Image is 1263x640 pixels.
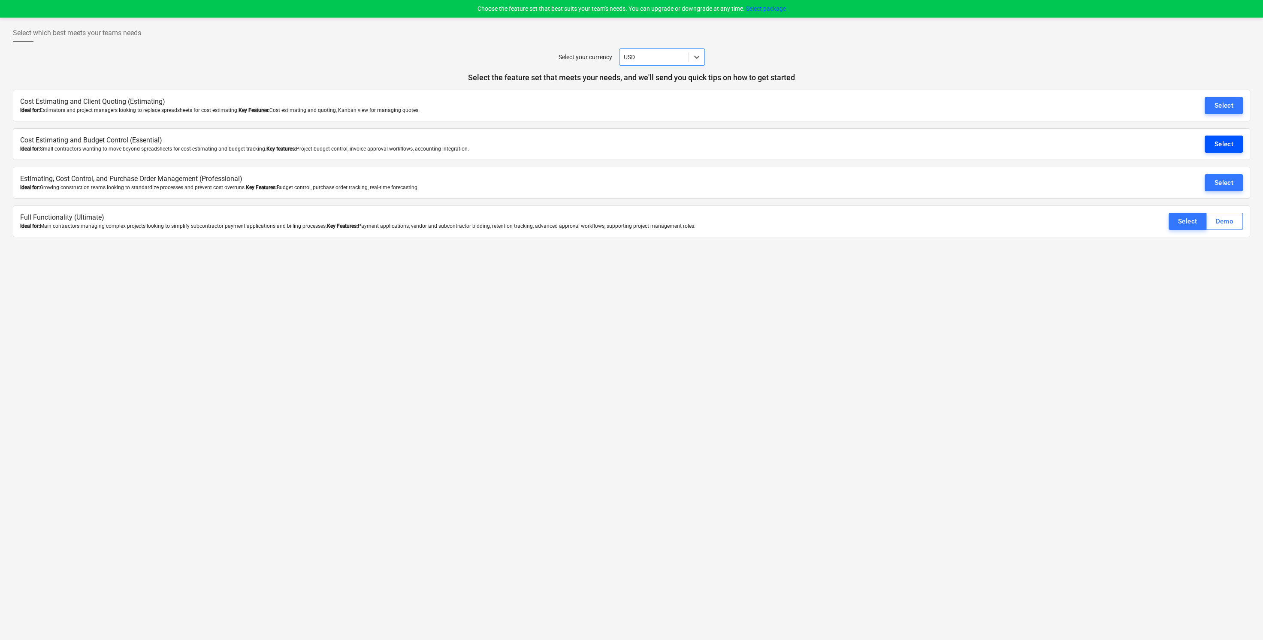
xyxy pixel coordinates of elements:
p: Select the feature set that meets your needs, and we'll send you quick tips on how to get started [13,72,1250,83]
p: Cost Estimating and Budget Control (Essential) [20,136,1039,145]
div: Select [1214,100,1233,111]
b: Key Features: [239,107,269,113]
button: Select [1205,174,1243,191]
b: Key Features: [246,184,277,190]
div: Main contractors managing complex projects looking to simplify subcontractor payment applications... [20,223,1039,230]
b: Ideal for: [20,107,40,113]
button: Select [1205,136,1243,153]
span: Select which best meets your teams needs [13,28,141,38]
p: Cost Estimating and Client Quoting (Estimating) [20,97,1039,107]
iframe: Chat Widget [1220,599,1263,640]
b: Key Features: [327,223,358,229]
div: Select [1214,177,1233,188]
div: Small contractors wanting to move beyond spreadsheets for cost estimating and budget tracking. Pr... [20,145,1039,153]
p: Select your currency [559,53,612,62]
b: Ideal for: [20,184,40,190]
b: Ideal for: [20,146,40,152]
div: Estimators and project managers looking to replace spreadsheets for cost estimating. Cost estimat... [20,107,1039,114]
div: Select [1178,216,1197,227]
p: Estimating, Cost Control, and Purchase Order Management (Professional) [20,174,1039,184]
p: Full Functionality (Ultimate) [20,213,1039,223]
div: Growing construction teams looking to standardize processes and prevent cost overruns. Budget con... [20,184,1039,191]
button: Select [1205,97,1243,114]
b: Key features: [266,146,296,152]
div: Select [1214,139,1233,150]
b: Ideal for: [20,223,40,229]
button: Select [1169,213,1207,230]
button: Select package [746,4,786,13]
div: Demo [1215,216,1233,227]
button: Demo [1206,213,1243,230]
p: Choose the feature set that best suits your team's needs. You can upgrade or downgrade at any time. [477,4,786,13]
